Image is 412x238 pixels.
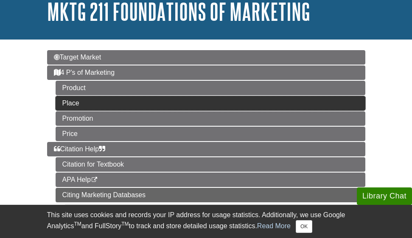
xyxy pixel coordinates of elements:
a: Target Market [47,50,365,65]
sup: TM [74,221,81,227]
a: Price [56,127,365,141]
button: Close [296,220,312,233]
a: 4 P's of Marketing [47,65,365,80]
span: Citation Help [54,145,106,153]
a: Product [56,81,365,95]
a: Place [56,96,365,110]
a: Citation for Textbook [56,157,365,172]
button: Library Chat [357,187,412,205]
a: Citing Marketing Databases [56,188,365,202]
span: 4 P's of Marketing [54,69,115,76]
a: Promotion [56,111,365,126]
div: This site uses cookies and records your IP address for usage statistics. Additionally, we use Goo... [47,210,365,233]
sup: TM [121,221,129,227]
a: Read More [257,222,291,229]
span: Target Market [54,54,101,61]
i: This link opens in a new window [91,177,98,183]
a: Citation Help [47,142,365,156]
a: APA Help [56,173,365,187]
